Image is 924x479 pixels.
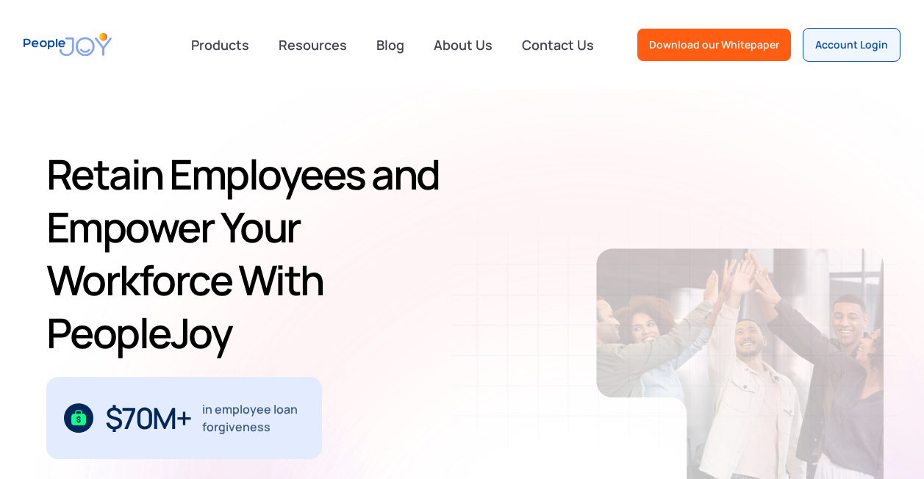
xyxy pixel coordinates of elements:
[202,400,304,436] div: in employee loan forgiveness
[270,29,356,61] a: Resources
[368,29,413,61] a: Blog
[24,24,112,65] a: home
[105,406,191,430] div: $70M+
[425,29,501,61] a: About Us
[637,29,791,61] a: Download our Whitepaper
[46,148,473,359] h1: Retain Employees and Empower Your Workforce With PeopleJoy
[46,377,322,459] div: 1 / 3
[815,37,888,52] div: Account Login
[182,30,258,60] div: Products
[513,29,603,61] a: Contact Us
[803,28,900,62] a: Account Login
[649,37,779,52] div: Download our Whitepaper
